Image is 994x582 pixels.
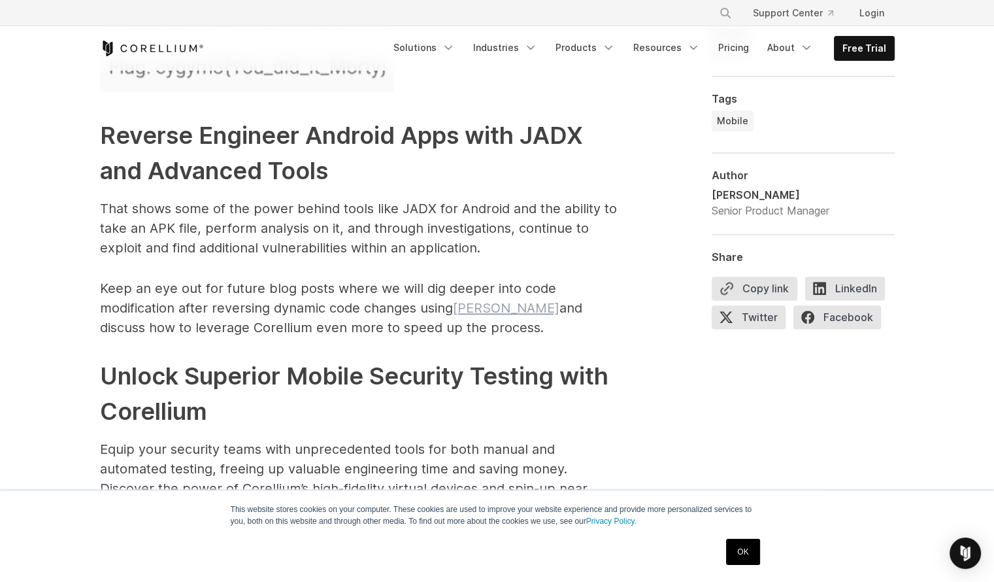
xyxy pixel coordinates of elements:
[717,114,748,128] span: Mobile
[100,441,588,516] span: Equip your security teams with unprecedented tools for both manual and automated testing, freeing...
[100,199,623,258] p: That shows some of the power behind tools like JADX for Android and the ability to take an APK fi...
[714,1,737,25] button: Search
[703,1,895,25] div: Navigation Menu
[805,277,893,305] a: LinkedIn
[712,305,793,334] a: Twitter
[712,187,829,203] div: [PERSON_NAME]
[100,121,583,185] strong: Reverse Engineer Android Apps with JADX and Advanced Tools
[586,517,637,526] a: Privacy Policy.
[726,539,759,565] a: OK
[950,538,981,569] div: Open Intercom Messenger
[710,36,757,60] a: Pricing
[231,504,764,527] p: This website stores cookies on your computer. These cookies are used to improve your website expe...
[386,36,463,60] a: Solutions
[453,300,559,316] a: [PERSON_NAME]
[712,277,797,300] button: Copy link
[793,305,881,329] span: Facebook
[805,277,885,300] span: LinkedIn
[712,305,786,329] span: Twitter
[759,36,821,60] a: About
[712,203,829,218] div: Senior Product Manager
[100,358,623,429] h2: Unlock Superior Mobile Security Testing with Corellium
[712,169,895,182] div: Author
[465,36,545,60] a: Industries
[625,36,708,60] a: Resources
[712,111,754,131] a: Mobile
[835,37,894,60] a: Free Trial
[742,1,844,25] a: Support Center
[712,250,895,264] div: Share
[849,1,895,25] a: Login
[100,279,623,337] p: Keep an eye out for future blog posts where we will dig deeper into code modification after rever...
[793,305,889,334] a: Facebook
[548,36,623,60] a: Products
[100,41,204,56] a: Corellium Home
[386,36,895,61] div: Navigation Menu
[712,92,895,105] div: Tags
